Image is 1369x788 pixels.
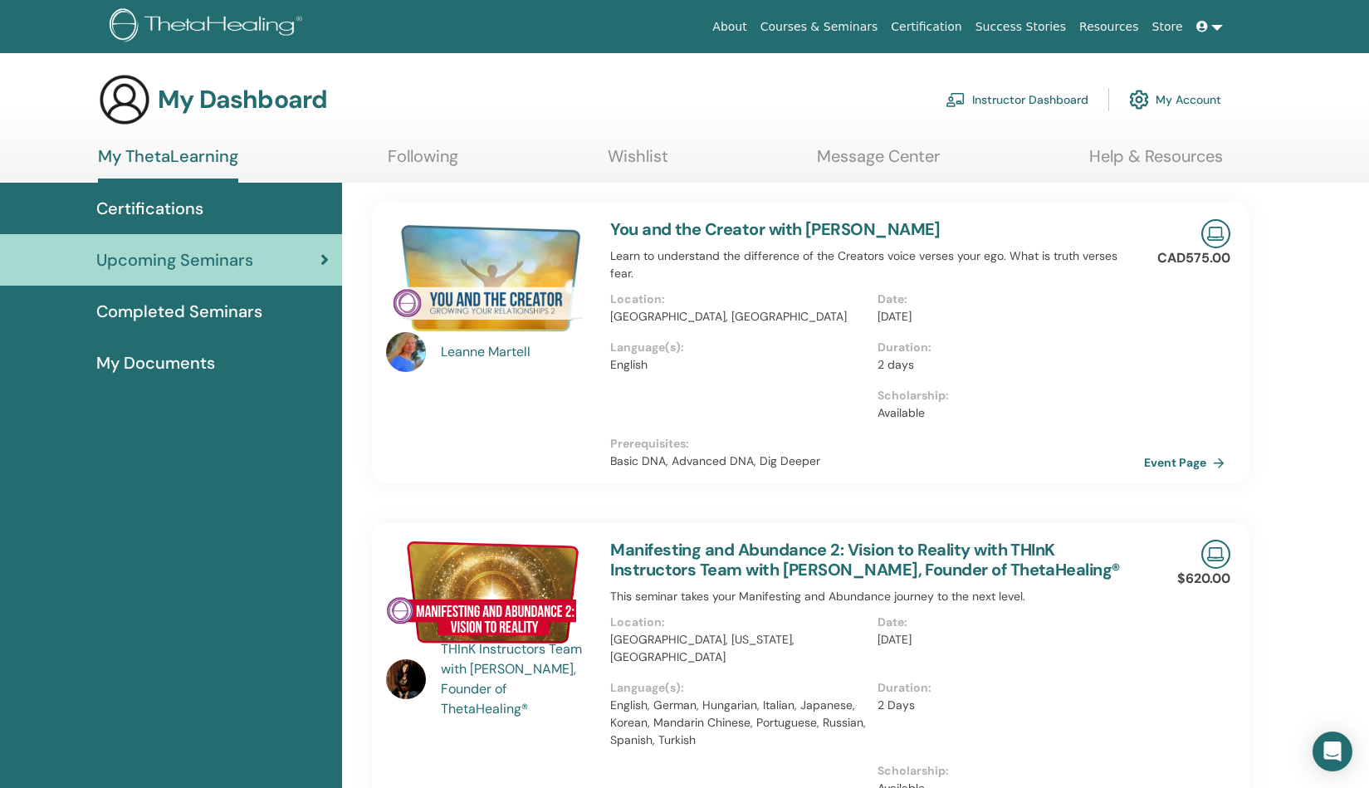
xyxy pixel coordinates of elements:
[610,435,1144,453] p: Prerequisites :
[610,631,867,666] p: [GEOGRAPHIC_DATA], [US_STATE], [GEOGRAPHIC_DATA]
[386,332,426,372] img: default.jpg
[817,146,940,179] a: Message Center
[1146,12,1190,42] a: Store
[878,404,1134,422] p: Available
[1144,450,1231,475] a: Event Page
[878,631,1134,649] p: [DATE]
[96,299,262,324] span: Completed Seminars
[110,8,308,46] img: logo.png
[878,697,1134,714] p: 2 Days
[878,679,1134,697] p: Duration :
[1089,146,1223,179] a: Help & Resources
[98,146,238,183] a: My ThetaLearning
[96,247,253,272] span: Upcoming Seminars
[610,291,867,308] p: Location :
[610,539,1119,580] a: Manifesting and Abundance 2: Vision to Reality with THInK Instructors Team with [PERSON_NAME], Fo...
[1201,540,1230,569] img: Live Online Seminar
[96,350,215,375] span: My Documents
[878,356,1134,374] p: 2 days
[158,85,327,115] h3: My Dashboard
[1073,12,1146,42] a: Resources
[1201,219,1230,248] img: Live Online Seminar
[610,308,867,325] p: [GEOGRAPHIC_DATA], [GEOGRAPHIC_DATA]
[878,308,1134,325] p: [DATE]
[878,291,1134,308] p: Date :
[441,639,594,719] a: THInK Instructors Team with [PERSON_NAME], Founder of ThetaHealing®
[610,453,1144,470] p: Basic DNA, Advanced DNA, Dig Deeper
[946,81,1088,118] a: Instructor Dashboard
[1129,86,1149,114] img: cog.svg
[610,588,1144,605] p: This seminar takes your Manifesting and Abundance journey to the next level.
[969,12,1073,42] a: Success Stories
[608,146,668,179] a: Wishlist
[610,614,867,631] p: Location :
[386,659,426,699] img: default.jpg
[946,92,966,107] img: chalkboard-teacher.svg
[386,219,590,337] img: You and the Creator
[610,697,867,749] p: English, German, Hungarian, Italian, Japanese, Korean, Mandarin Chinese, Portuguese, Russian, Spa...
[610,339,867,356] p: Language(s) :
[610,679,867,697] p: Language(s) :
[878,387,1134,404] p: Scholarship :
[98,73,151,126] img: generic-user-icon.jpg
[1177,569,1230,589] p: $620.00
[706,12,753,42] a: About
[441,342,594,362] a: Leanne Martell
[610,356,867,374] p: English
[610,247,1144,282] p: Learn to understand the difference of the Creators voice verses your ego. What is truth verses fear.
[1313,732,1352,771] div: Open Intercom Messenger
[1157,248,1230,268] p: CAD575.00
[878,614,1134,631] p: Date :
[386,540,590,644] img: Manifesting and Abundance 2: Vision to Reality
[754,12,885,42] a: Courses & Seminars
[388,146,458,179] a: Following
[878,762,1134,780] p: Scholarship :
[96,196,203,221] span: Certifications
[610,218,941,240] a: You and the Creator with [PERSON_NAME]
[878,339,1134,356] p: Duration :
[884,12,968,42] a: Certification
[1129,81,1221,118] a: My Account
